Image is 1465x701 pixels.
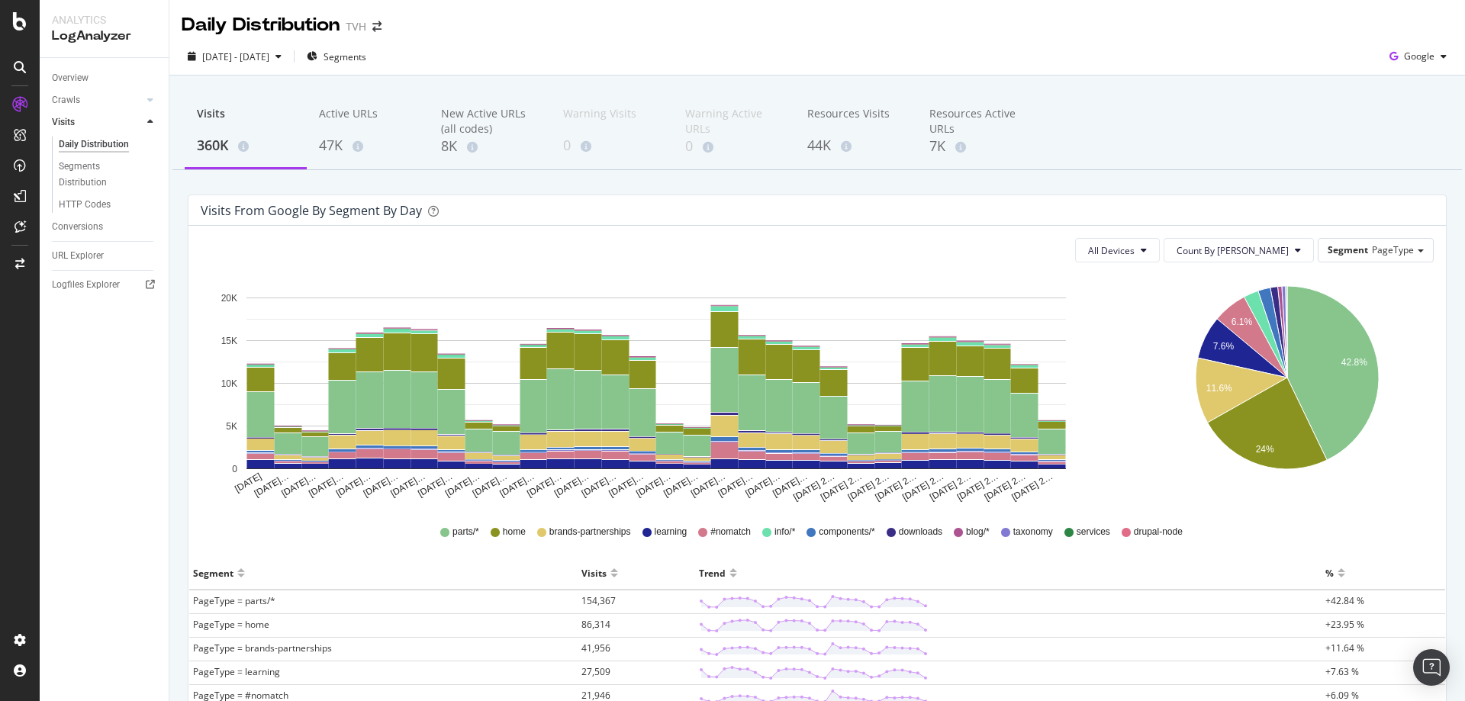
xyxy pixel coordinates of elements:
[52,277,158,293] a: Logfiles Explorer
[581,642,610,654] span: 41,956
[52,114,143,130] a: Visits
[581,665,610,678] span: 27,509
[193,642,332,654] span: PageType = brands-partnerships
[52,248,104,264] div: URL Explorer
[201,203,422,218] div: Visits from google by Segment by Day
[1206,383,1232,394] text: 11.6%
[774,526,795,539] span: info/*
[1013,526,1053,539] span: taxonomy
[1212,341,1234,352] text: 7.6%
[202,50,269,63] span: [DATE] - [DATE]
[581,594,616,607] span: 154,367
[1143,275,1431,503] svg: A chart.
[52,70,89,86] div: Overview
[1134,526,1183,539] span: drupal-node
[182,44,288,69] button: [DATE] - [DATE]
[221,293,237,304] text: 20K
[1177,244,1289,257] span: Count By Day
[193,665,280,678] span: PageType = learning
[52,219,103,235] div: Conversions
[699,561,726,585] div: Trend
[193,618,269,631] span: PageType = home
[655,526,687,539] span: learning
[221,336,237,346] text: 15K
[1077,526,1110,539] span: services
[899,526,942,539] span: downloads
[685,106,783,137] div: Warning Active URLs
[52,70,158,86] a: Overview
[929,137,1027,156] div: 7K
[201,275,1111,503] svg: A chart.
[59,137,129,153] div: Daily Distribution
[685,137,783,156] div: 0
[52,27,156,45] div: LogAnalyzer
[966,526,990,539] span: blog/*
[324,50,366,63] span: Segments
[59,159,143,191] div: Segments Distribution
[441,106,539,137] div: New Active URLs (all codes)
[452,526,479,539] span: parts/*
[226,421,237,432] text: 5K
[52,114,75,130] div: Visits
[182,12,340,38] div: Daily Distribution
[581,561,607,585] div: Visits
[233,471,263,494] text: [DATE]
[301,44,372,69] button: Segments
[503,526,526,539] span: home
[807,106,905,135] div: Resources Visits
[1088,244,1135,257] span: All Devices
[1325,618,1364,631] span: +23.95 %
[59,159,158,191] a: Segments Distribution
[197,136,295,156] div: 360K
[59,197,111,213] div: HTTP Codes
[193,594,275,607] span: PageType = parts/*
[221,378,237,389] text: 10K
[346,19,366,34] div: TVH
[1231,317,1252,327] text: 6.1%
[372,21,382,32] div: arrow-right-arrow-left
[59,137,158,153] a: Daily Distribution
[1325,594,1364,607] span: +42.84 %
[52,248,158,264] a: URL Explorer
[710,526,751,539] span: #nomatch
[441,137,539,156] div: 8K
[1325,665,1359,678] span: +7.63 %
[1325,642,1364,654] span: +11.64 %
[197,106,295,135] div: Visits
[1404,50,1434,63] span: Google
[59,197,158,213] a: HTTP Codes
[807,136,905,156] div: 44K
[819,526,874,539] span: components/*
[1325,561,1334,585] div: %
[52,92,80,108] div: Crawls
[193,561,233,585] div: Segment
[1372,243,1414,256] span: PageType
[1413,649,1450,686] div: Open Intercom Messenger
[1164,238,1314,262] button: Count By [PERSON_NAME]
[1328,243,1368,256] span: Segment
[319,106,417,135] div: Active URLs
[52,277,120,293] div: Logfiles Explorer
[1075,238,1160,262] button: All Devices
[232,464,237,474] text: 0
[1341,357,1367,368] text: 42.8%
[1255,444,1273,455] text: 24%
[52,219,158,235] a: Conversions
[929,106,1027,137] div: Resources Active URLs
[563,106,661,135] div: Warning Visits
[1383,44,1453,69] button: Google
[549,526,631,539] span: brands-partnerships
[52,12,156,27] div: Analytics
[581,618,610,631] span: 86,314
[319,136,417,156] div: 47K
[52,92,143,108] a: Crawls
[563,136,661,156] div: 0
